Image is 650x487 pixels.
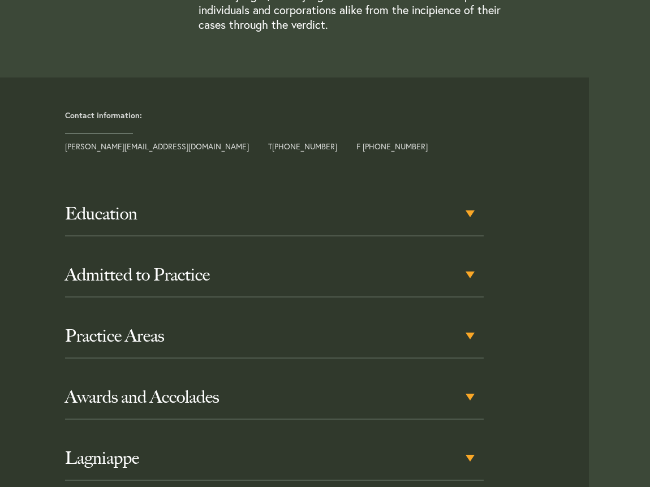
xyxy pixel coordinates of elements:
a: [PHONE_NUMBER] [272,141,337,152]
h3: Practice Areas [65,326,483,346]
h3: Awards and Accolades [65,387,483,407]
h3: Lagniappe [65,448,483,468]
h3: Education [65,204,483,224]
span: T [268,143,337,150]
a: [PERSON_NAME][EMAIL_ADDRESS][DOMAIN_NAME] [65,141,249,152]
h3: Admitted to Practice [65,265,483,285]
strong: Contact information: [65,110,142,120]
span: F [PHONE_NUMBER] [356,143,428,150]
